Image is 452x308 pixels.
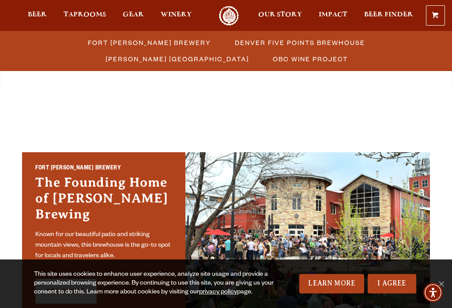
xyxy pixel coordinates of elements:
[22,6,53,26] a: Beer
[88,36,211,49] span: Fort [PERSON_NAME] Brewery
[117,6,150,26] a: Gear
[34,270,279,297] div: This site uses cookies to enhance user experience, analyze site usage and provide a personalized ...
[155,6,197,26] a: Winery
[28,11,47,18] span: Beer
[319,11,347,18] span: Impact
[64,11,106,18] span: Taprooms
[58,6,112,26] a: Taprooms
[423,283,443,302] div: Accessibility Menu
[230,36,369,49] a: Denver Five Points Brewhouse
[83,36,215,49] a: Fort [PERSON_NAME] Brewery
[358,6,419,26] a: Beer Finder
[35,174,172,226] h3: The Founding Home of [PERSON_NAME] Brewing
[199,289,237,296] a: privacy policy
[161,11,192,18] span: Winery
[252,6,308,26] a: Our Story
[258,11,302,18] span: Our Story
[105,53,249,65] span: [PERSON_NAME] [GEOGRAPHIC_DATA]
[364,11,413,18] span: Beer Finder
[313,6,353,26] a: Impact
[35,164,172,174] h2: Fort [PERSON_NAME] Brewery
[273,53,348,65] span: OBC Wine Project
[235,36,365,49] span: Denver Five Points Brewhouse
[100,53,253,65] a: [PERSON_NAME] [GEOGRAPHIC_DATA]
[212,6,245,26] a: Odell Home
[368,274,416,293] a: I Agree
[123,11,144,18] span: Gear
[299,274,364,293] a: Learn More
[35,230,172,262] p: Known for our beautiful patio and striking mountain views, this brewhouse is the go-to spot for l...
[267,53,352,65] a: OBC Wine Project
